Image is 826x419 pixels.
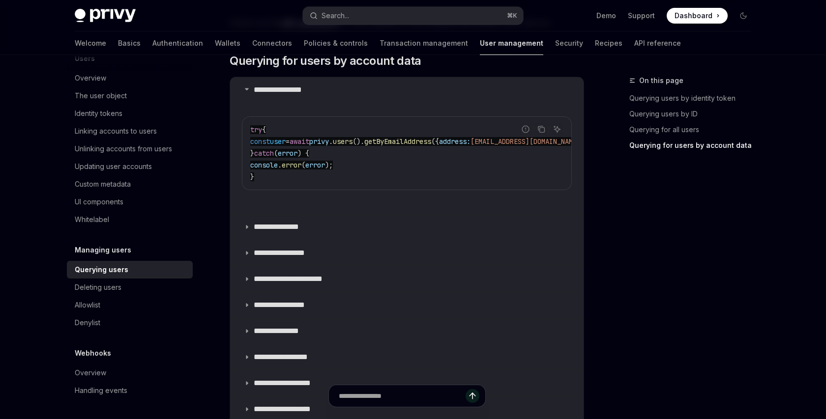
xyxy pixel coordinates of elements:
a: Deleting users [67,279,193,296]
span: Dashboard [675,11,712,21]
div: Querying users [75,264,128,276]
span: = [286,137,290,146]
a: Policies & controls [304,31,368,55]
span: } [250,172,254,181]
div: The user object [75,90,127,102]
a: Recipes [595,31,622,55]
a: Querying for users by account data [629,138,759,153]
div: Updating user accounts [75,161,152,172]
a: Linking accounts to users [67,122,193,140]
div: Deleting users [75,281,121,293]
div: Denylist [75,317,100,329]
a: Custom metadata [67,175,193,193]
span: ); [325,161,333,169]
span: user [270,137,286,146]
a: Querying users by identity token [629,90,759,106]
button: Open search [303,7,523,25]
div: Custom metadata [75,178,131,190]
span: address: [439,137,471,146]
span: On this page [639,75,683,86]
span: ({ [431,137,439,146]
h5: Webhooks [75,347,111,359]
span: error [282,161,301,169]
span: ( [274,149,278,158]
a: Basics [118,31,141,55]
a: Identity tokens [67,105,193,122]
span: error [305,161,325,169]
div: UI components [75,196,123,208]
h5: Managing users [75,244,131,256]
a: Updating user accounts [67,158,193,175]
button: Send message [466,389,479,403]
a: Denylist [67,314,193,332]
span: (). [353,137,364,146]
a: Querying users [67,261,193,279]
a: Querying users by ID [629,106,759,122]
div: Unlinking accounts from users [75,143,172,155]
span: getByEmailAddress [364,137,431,146]
a: The user object [67,87,193,105]
div: Whitelabel [75,214,109,225]
div: Identity tokens [75,108,122,119]
span: ( [301,161,305,169]
span: privy [309,137,329,146]
button: Report incorrect code [519,123,532,136]
a: Demo [596,11,616,21]
div: Allowlist [75,299,100,311]
a: UI components [67,193,193,211]
a: Whitelabel [67,211,193,228]
span: Querying for users by account data [230,53,421,69]
span: ) { [297,149,309,158]
a: Allowlist [67,296,193,314]
button: Ask AI [551,123,563,136]
div: Linking accounts to users [75,125,157,137]
a: Unlinking accounts from users [67,140,193,158]
a: Querying for all users [629,122,759,138]
a: Authentication [152,31,203,55]
a: Handling events [67,382,193,399]
span: try [250,125,262,134]
span: console [250,161,278,169]
span: . [329,137,333,146]
a: Overview [67,364,193,382]
a: Welcome [75,31,106,55]
div: Handling events [75,385,127,396]
span: ⌘ K [507,12,517,20]
img: dark logo [75,9,136,23]
input: Ask a question... [339,385,466,407]
a: Security [555,31,583,55]
a: User management [480,31,543,55]
button: Copy the contents from the code block [535,123,548,136]
span: users [333,137,353,146]
span: await [290,137,309,146]
a: Transaction management [380,31,468,55]
div: Search... [322,10,349,22]
a: Overview [67,69,193,87]
a: Support [628,11,655,21]
span: . [278,161,282,169]
span: } [250,149,254,158]
span: const [250,137,270,146]
div: Overview [75,72,106,84]
span: { [262,125,266,134]
span: [EMAIL_ADDRESS][DOMAIN_NAME]' [471,137,585,146]
button: Toggle dark mode [736,8,751,24]
div: Overview [75,367,106,379]
a: API reference [634,31,681,55]
a: Wallets [215,31,240,55]
a: Dashboard [667,8,728,24]
span: error [278,149,297,158]
a: Connectors [252,31,292,55]
span: catch [254,149,274,158]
